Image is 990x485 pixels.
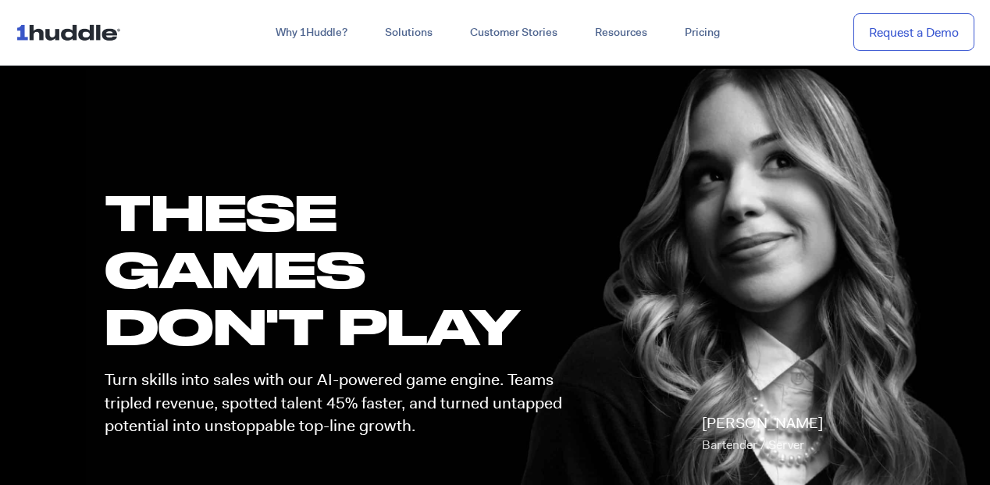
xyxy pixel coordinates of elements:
[853,13,974,52] a: Request a Demo
[702,437,804,453] span: Bartender / Server
[666,19,739,47] a: Pricing
[16,17,127,47] img: ...
[257,19,366,47] a: Why 1Huddle?
[576,19,666,47] a: Resources
[702,412,823,456] p: [PERSON_NAME]
[105,184,576,355] h1: these GAMES DON'T PLAY
[105,369,576,437] p: Turn skills into sales with our AI-powered game engine. Teams tripled revenue, spotted talent 45%...
[451,19,576,47] a: Customer Stories
[366,19,451,47] a: Solutions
